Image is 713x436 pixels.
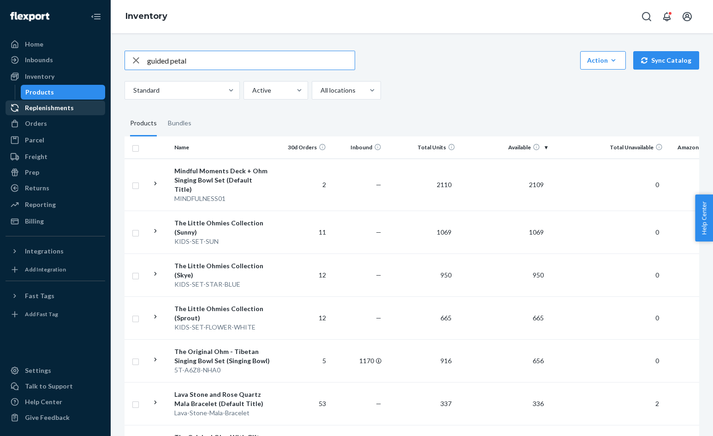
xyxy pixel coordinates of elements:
[174,304,271,323] div: The Little Ohmies Collection (Sprout)
[6,100,105,115] a: Replenishments
[580,51,626,70] button: Action
[330,136,385,159] th: Inbound
[652,314,663,322] span: 0
[10,12,49,21] img: Flexport logo
[678,7,696,26] button: Open account menu
[168,111,191,136] div: Bundles
[274,382,330,425] td: 53
[171,136,274,159] th: Name
[376,400,381,407] span: —
[174,390,271,408] div: Lava Stone and Rose Quartz Mala Bracelet (Default Title)
[25,397,62,407] div: Help Center
[174,408,271,418] div: Lava-Stone-Mala-Bracelet
[6,410,105,425] button: Give Feedback
[147,51,355,70] input: Search inventory by name or sku
[25,382,73,391] div: Talk to Support
[21,85,106,100] a: Products
[274,339,330,382] td: 5
[274,159,330,211] td: 2
[6,37,105,52] a: Home
[6,116,105,131] a: Orders
[25,217,44,226] div: Billing
[174,323,271,332] div: KIDS-SET-FLOWER-WHITE
[25,168,39,177] div: Prep
[437,357,455,365] span: 916
[25,119,47,128] div: Orders
[376,228,381,236] span: —
[6,363,105,378] a: Settings
[652,228,663,236] span: 0
[118,3,175,30] ol: breadcrumbs
[25,88,54,97] div: Products
[174,280,271,289] div: KIDS-SET-STAR-BLUE
[658,7,676,26] button: Open notifications
[174,194,271,203] div: MINDFULNESS01
[25,413,70,422] div: Give Feedback
[251,86,252,95] input: Active
[320,86,321,95] input: All locations
[6,133,105,147] a: Parcel
[25,72,54,81] div: Inventory
[525,228,547,236] span: 1069
[437,314,455,322] span: 665
[652,271,663,279] span: 0
[174,166,271,194] div: Mindful Moments Deck + Ohm Singing Bowl Set (Default Title)
[274,296,330,339] td: 12
[652,357,663,365] span: 0
[132,86,133,95] input: Standard
[25,366,51,375] div: Settings
[330,339,385,382] td: 1170
[376,271,381,279] span: —
[174,261,271,280] div: The Little Ohmies Collection (Skye)
[652,400,663,407] span: 2
[174,365,271,375] div: 5T-A6Z8-NHA0
[376,181,381,189] span: —
[174,237,271,246] div: KIDS-SET-SUN
[637,7,656,26] button: Open Search Box
[6,244,105,259] button: Integrations
[6,149,105,164] a: Freight
[25,103,74,112] div: Replenishments
[433,228,455,236] span: 1069
[25,183,49,193] div: Returns
[25,152,48,161] div: Freight
[25,247,64,256] div: Integrations
[25,310,58,318] div: Add Fast Tag
[437,271,455,279] span: 950
[6,307,105,322] a: Add Fast Tag
[274,253,330,296] td: 12
[25,265,66,273] div: Add Integration
[174,347,271,365] div: The Original Ohm - Tibetan Singing Bowl Set (Singing Bowl)
[6,181,105,195] a: Returns
[6,69,105,84] a: Inventory
[25,136,44,145] div: Parcel
[6,214,105,229] a: Billing
[25,200,56,209] div: Reporting
[376,314,381,322] span: —
[6,289,105,303] button: Fast Tags
[695,194,713,242] button: Help Center
[25,40,43,49] div: Home
[633,51,699,70] button: Sync Catalog
[385,136,459,159] th: Total Units
[87,7,105,26] button: Close Navigation
[6,165,105,180] a: Prep
[433,181,455,189] span: 2110
[274,211,330,253] td: 11
[551,136,666,159] th: Total Unavailable
[587,56,619,65] div: Action
[529,271,547,279] span: 950
[6,197,105,212] a: Reporting
[174,218,271,237] div: The Little Ohmies Collection (Sunny)
[529,400,547,407] span: 336
[25,291,54,300] div: Fast Tags
[529,357,547,365] span: 656
[437,400,455,407] span: 337
[6,53,105,67] a: Inbounds
[525,181,547,189] span: 2109
[459,136,551,159] th: Available
[652,181,663,189] span: 0
[6,379,105,394] a: Talk to Support
[130,111,157,136] div: Products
